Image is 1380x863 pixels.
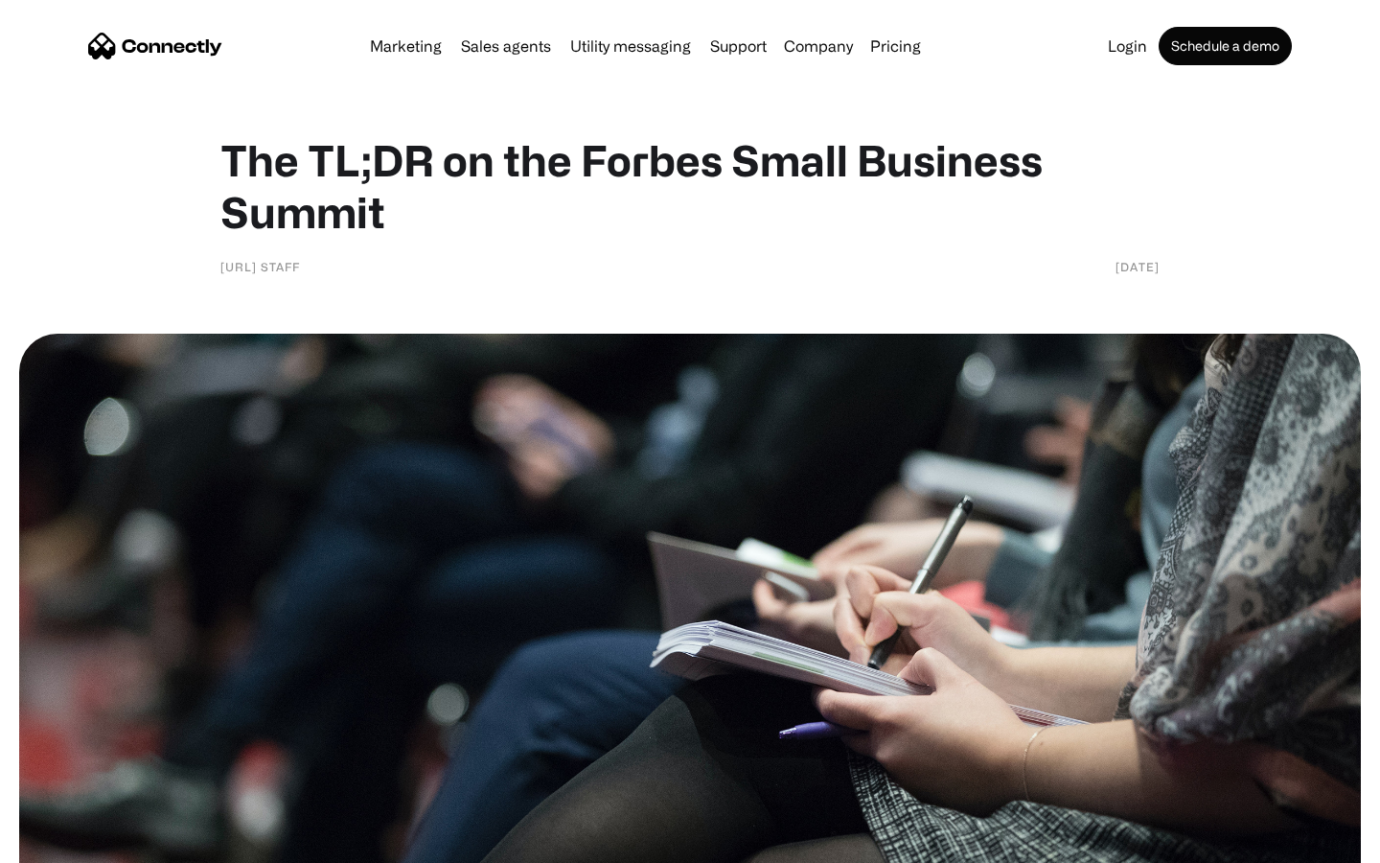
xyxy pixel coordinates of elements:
[38,829,115,856] ul: Language list
[19,829,115,856] aside: Language selected: English
[362,38,449,54] a: Marketing
[563,38,699,54] a: Utility messaging
[1159,27,1292,65] a: Schedule a demo
[220,257,300,276] div: [URL] Staff
[1115,257,1160,276] div: [DATE]
[1100,38,1155,54] a: Login
[862,38,929,54] a: Pricing
[220,134,1160,238] h1: The TL;DR on the Forbes Small Business Summit
[453,38,559,54] a: Sales agents
[702,38,774,54] a: Support
[784,33,853,59] div: Company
